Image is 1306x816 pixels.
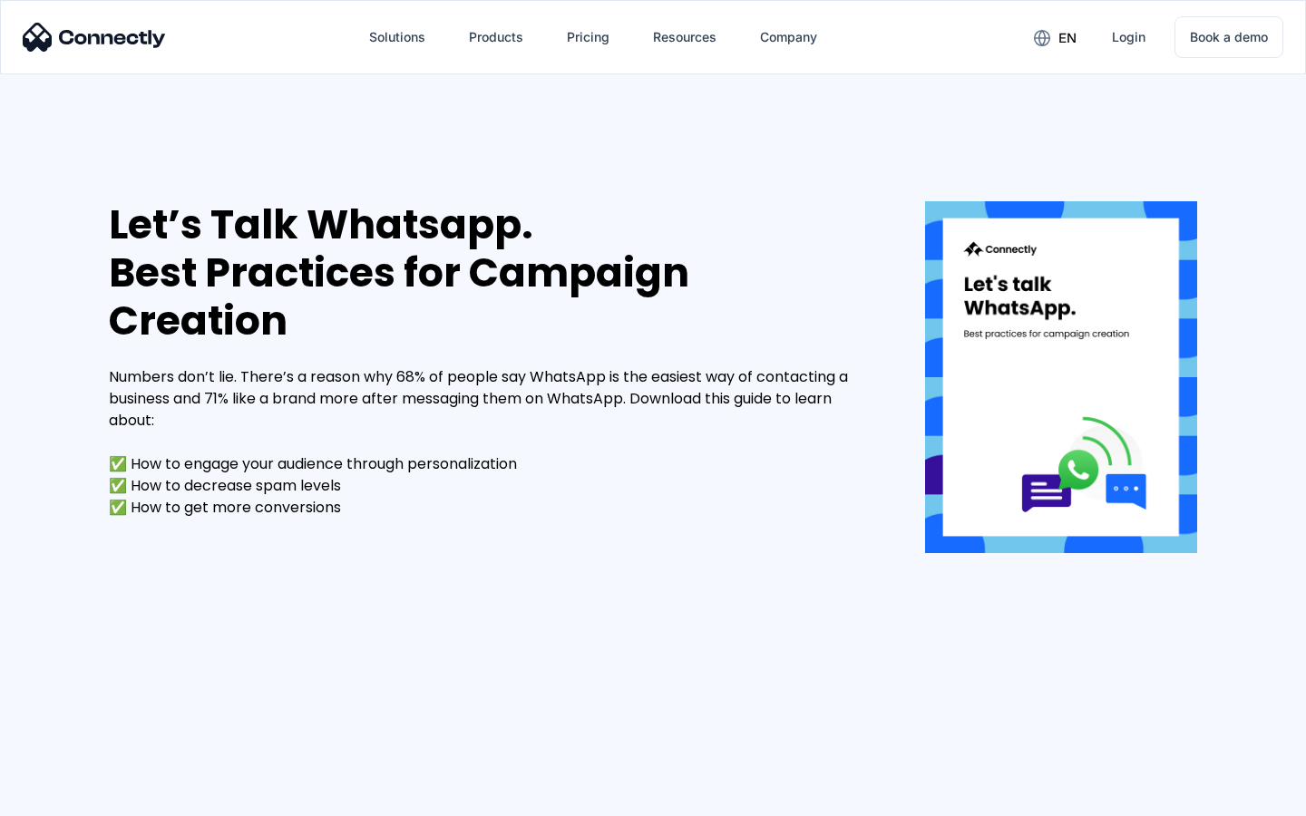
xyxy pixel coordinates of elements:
div: Company [760,24,817,50]
img: Connectly Logo [23,23,166,52]
div: Resources [653,24,716,50]
div: Numbers don’t lie. There’s a reason why 68% of people say WhatsApp is the easiest way of contacti... [109,366,871,519]
div: Solutions [369,24,425,50]
ul: Language list [36,784,109,810]
div: en [1058,25,1077,51]
div: Pricing [567,24,609,50]
a: Book a demo [1174,16,1283,58]
div: Let’s Talk Whatsapp. Best Practices for Campaign Creation [109,201,871,345]
div: Products [469,24,523,50]
div: Login [1112,24,1145,50]
a: Pricing [552,15,624,59]
aside: Language selected: English [18,784,109,810]
a: Login [1097,15,1160,59]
